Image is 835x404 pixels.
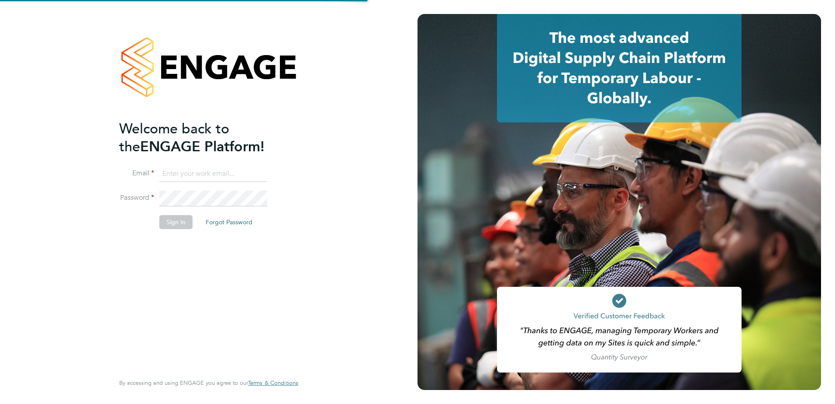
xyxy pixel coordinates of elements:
label: Password [119,193,154,202]
button: Sign In [159,215,193,229]
span: Welcome back to the [119,120,229,155]
h2: ENGAGE Platform! [119,120,290,156]
button: Forgot Password [199,215,259,229]
a: Terms & Conditions [248,380,298,387]
label: Email [119,169,154,178]
span: By accessing and using ENGAGE you agree to our [119,379,298,387]
input: Enter your work email... [159,166,267,182]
